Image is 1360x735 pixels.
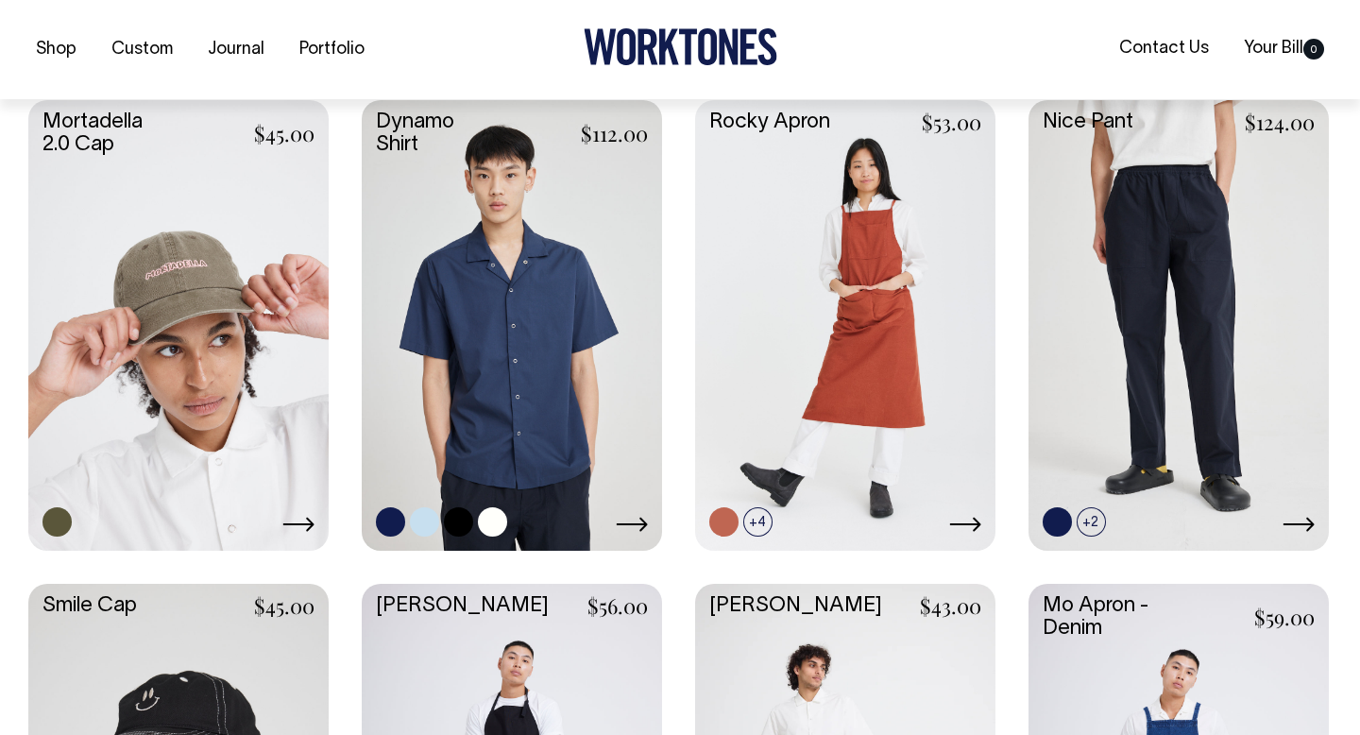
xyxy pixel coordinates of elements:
a: Contact Us [1112,33,1216,64]
span: +4 [743,507,773,537]
a: Portfolio [292,34,372,65]
a: Journal [200,34,272,65]
span: 0 [1303,39,1324,60]
a: Shop [28,34,84,65]
a: Custom [104,34,180,65]
span: +2 [1077,507,1106,537]
a: Your Bill0 [1236,33,1332,64]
